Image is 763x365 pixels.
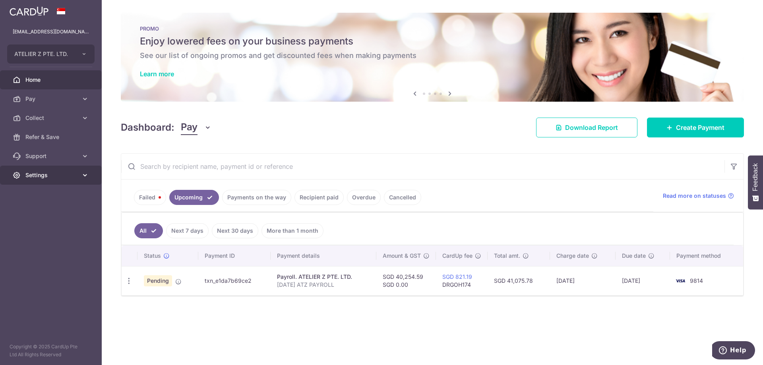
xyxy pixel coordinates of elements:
[121,120,174,135] h4: Dashboard:
[663,192,726,200] span: Read more on statuses
[271,245,377,266] th: Payment details
[212,223,258,238] a: Next 30 days
[347,190,381,205] a: Overdue
[25,114,78,122] span: Collect
[144,252,161,260] span: Status
[565,123,618,132] span: Download Report
[494,252,520,260] span: Total amt.
[277,273,370,281] div: Payroll. ATELIER Z PTE. LTD.
[25,152,78,160] span: Support
[181,120,211,135] button: Pay
[261,223,323,238] a: More than 1 month
[14,50,73,58] span: ATELIER Z PTE. LTD.
[277,281,370,289] p: [DATE] ATZ PAYROLL
[10,6,48,16] img: CardUp
[556,252,589,260] span: Charge date
[622,252,646,260] span: Due date
[690,277,703,284] span: 9814
[198,245,270,266] th: Payment ID
[383,252,421,260] span: Amount & GST
[134,223,163,238] a: All
[121,154,724,179] input: Search by recipient name, payment id or reference
[672,276,688,286] img: Bank Card
[748,155,763,209] button: Feedback - Show survey
[169,190,219,205] a: Upcoming
[712,341,755,361] iframe: Opens a widget where you can find more information
[25,76,78,84] span: Home
[198,266,270,295] td: txn_e1da7b69ce2
[676,123,724,132] span: Create Payment
[550,266,615,295] td: [DATE]
[384,190,421,205] a: Cancelled
[121,13,744,102] img: Latest Promos Banner
[294,190,344,205] a: Recipient paid
[166,223,209,238] a: Next 7 days
[536,118,637,137] a: Download Report
[25,171,78,179] span: Settings
[140,70,174,78] a: Learn more
[752,163,759,191] span: Feedback
[134,190,166,205] a: Failed
[442,273,472,280] a: SGD 821.19
[670,245,743,266] th: Payment method
[436,266,488,295] td: DRGOH174
[647,118,744,137] a: Create Payment
[140,35,725,48] h5: Enjoy lowered fees on your business payments
[663,192,734,200] a: Read more on statuses
[25,95,78,103] span: Pay
[442,252,473,260] span: CardUp fee
[13,28,89,36] p: [EMAIL_ADDRESS][DOMAIN_NAME]
[222,190,291,205] a: Payments on the way
[144,275,172,286] span: Pending
[7,44,95,64] button: ATELIER Z PTE. LTD.
[488,266,550,295] td: SGD 41,075.78
[376,266,436,295] td: SGD 40,254.59 SGD 0.00
[140,25,725,32] p: PROMO
[25,133,78,141] span: Refer & Save
[181,120,198,135] span: Pay
[140,51,725,60] h6: See our list of ongoing promos and get discounted fees when making payments
[616,266,670,295] td: [DATE]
